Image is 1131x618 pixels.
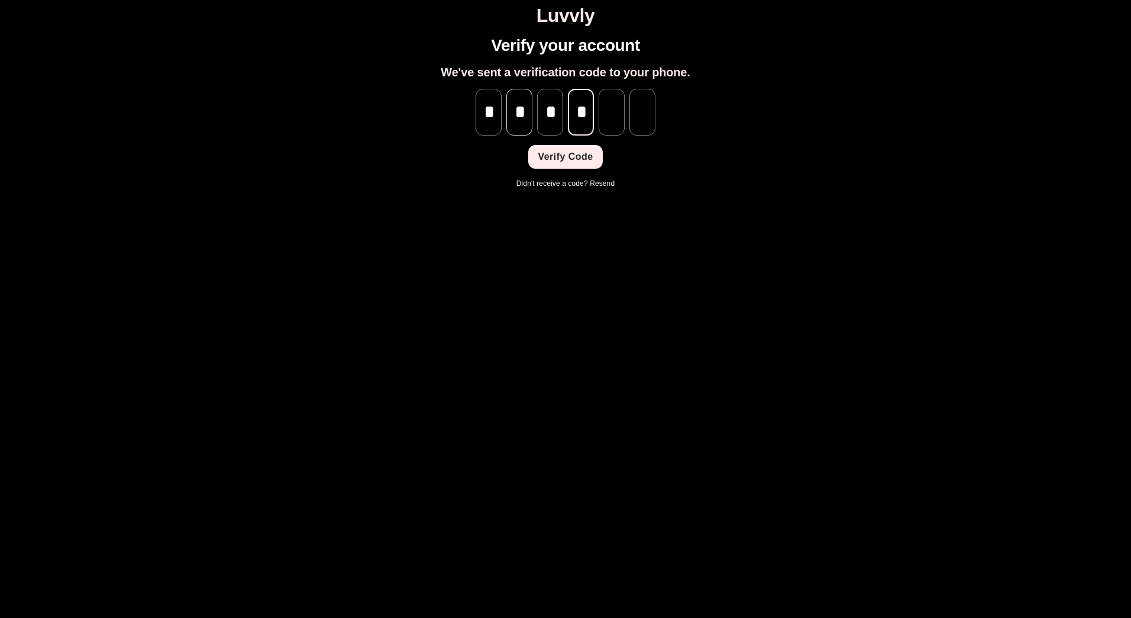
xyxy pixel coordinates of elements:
[528,145,602,169] button: Verify Code
[5,5,1126,27] h1: Luvvly
[491,36,640,56] h1: Verify your account
[516,178,615,189] p: Didn't receive a code?
[590,179,615,188] a: Resend
[441,65,690,79] h2: We've sent a verification code to your phone.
